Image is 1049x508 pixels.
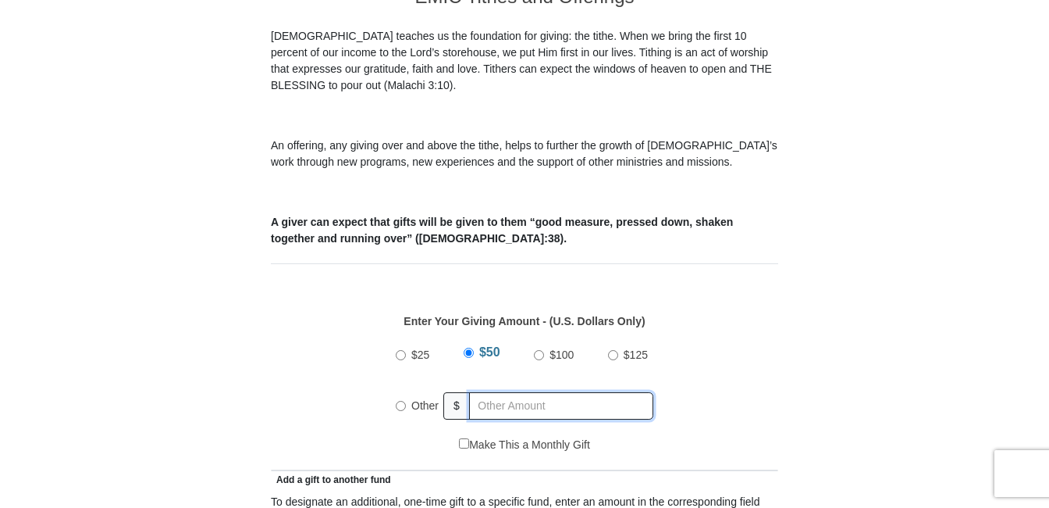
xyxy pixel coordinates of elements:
[459,437,590,453] label: Make This a Monthly Gift
[271,474,391,485] span: Add a gift to another fund
[459,438,469,449] input: Make This a Monthly Gift
[411,349,429,361] span: $25
[411,399,439,412] span: Other
[624,349,648,361] span: $125
[271,216,733,245] b: A giver can expect that gifts will be given to them “good measure, pressed down, shaken together ...
[404,315,645,327] strong: Enter Your Giving Amount - (U.S. Dollars Only)
[443,392,470,420] span: $
[271,138,778,170] p: An offering, any giving over and above the tithe, helps to further the growth of [DEMOGRAPHIC_DAT...
[549,349,574,361] span: $100
[479,345,500,359] span: $50
[271,28,778,94] p: [DEMOGRAPHIC_DATA] teaches us the foundation for giving: the tithe. When we bring the first 10 pe...
[469,392,653,420] input: Other Amount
